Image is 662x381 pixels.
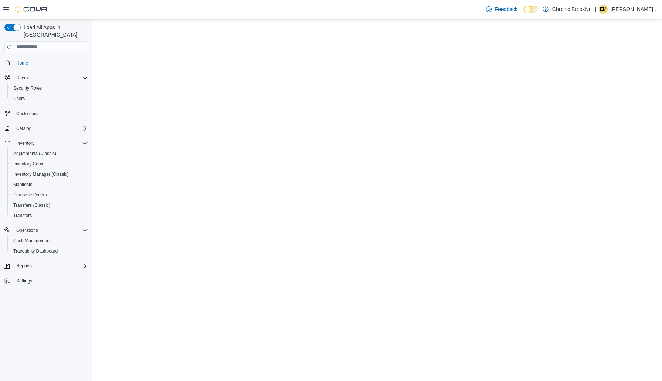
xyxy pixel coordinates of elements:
a: Inventory Count [10,159,48,168]
nav: Complex example [4,55,88,306]
span: Manifests [10,180,88,189]
span: Inventory Count [13,161,45,167]
button: Home [1,58,91,68]
button: Users [1,73,91,83]
span: Users [13,73,88,82]
span: Manifests [13,182,32,188]
span: Adjustments (Classic) [10,149,88,158]
span: Traceabilty Dashboard [10,247,88,255]
button: Operations [13,226,41,235]
button: Reports [1,261,91,271]
button: Traceabilty Dashboard [7,246,91,256]
span: Purchase Orders [10,190,88,199]
button: Manifests [7,179,91,190]
span: Inventory Count [10,159,88,168]
span: Operations [13,226,88,235]
button: Inventory Manager (Classic) [7,169,91,179]
span: Transfers [13,213,32,219]
span: Settings [16,278,32,284]
a: Customers [13,109,41,118]
a: Home [13,59,31,68]
span: Users [13,96,25,102]
span: Cash Management [13,238,51,244]
span: Operations [16,227,38,233]
span: Settings [13,276,88,285]
span: Home [16,60,28,66]
p: [PERSON_NAME] . [611,5,656,14]
span: Catalog [13,124,88,133]
button: Transfers [7,210,91,221]
span: Security Roles [10,84,88,93]
a: Cash Management [10,236,54,245]
button: Settings [1,275,91,286]
button: Operations [1,225,91,236]
a: Security Roles [10,84,45,93]
span: Traceabilty Dashboard [13,248,58,254]
span: Transfers [10,211,88,220]
button: Catalog [1,123,91,134]
p: | [594,5,596,14]
img: Cova [15,6,48,13]
a: Users [10,94,28,103]
a: Adjustments (Classic) [10,149,59,158]
span: Cash Management [10,236,88,245]
span: Dark Mode [523,13,524,14]
span: Users [10,94,88,103]
button: Customers [1,108,91,119]
span: Feedback [495,6,517,13]
button: Adjustments (Classic) [7,148,91,159]
span: Catalog [16,126,31,131]
a: Manifests [10,180,35,189]
span: Inventory Manager (Classic) [10,170,88,179]
span: Inventory Manager (Classic) [13,171,69,177]
a: Purchase Orders [10,190,50,199]
span: Purchase Orders [13,192,47,198]
span: Customers [13,109,88,118]
input: Dark Mode [523,6,539,13]
div: Eddie Morales . [599,5,608,14]
button: Transfers (Classic) [7,200,91,210]
span: Reports [16,263,32,269]
button: Users [7,93,91,104]
span: Load All Apps in [GEOGRAPHIC_DATA] [21,24,88,38]
span: Transfers (Classic) [10,201,88,210]
button: Users [13,73,31,82]
a: Transfers (Classic) [10,201,53,210]
a: Transfers [10,211,35,220]
button: Catalog [13,124,34,133]
span: Reports [13,261,88,270]
a: Feedback [483,2,520,17]
button: Purchase Orders [7,190,91,200]
span: Users [16,75,28,81]
button: Cash Management [7,236,91,246]
button: Inventory [13,139,37,148]
span: Transfers (Classic) [13,202,50,208]
span: Customers [16,111,38,117]
span: Security Roles [13,85,42,91]
span: Home [13,58,88,68]
button: Reports [13,261,35,270]
p: Chronic Brooklyn [552,5,592,14]
span: Inventory [16,140,34,146]
button: Security Roles [7,83,91,93]
button: Inventory [1,138,91,148]
a: Traceabilty Dashboard [10,247,61,255]
a: Settings [13,277,35,285]
span: Adjustments (Classic) [13,151,56,157]
a: Inventory Manager (Classic) [10,170,72,179]
span: EM [600,5,607,14]
span: Inventory [13,139,88,148]
button: Inventory Count [7,159,91,169]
